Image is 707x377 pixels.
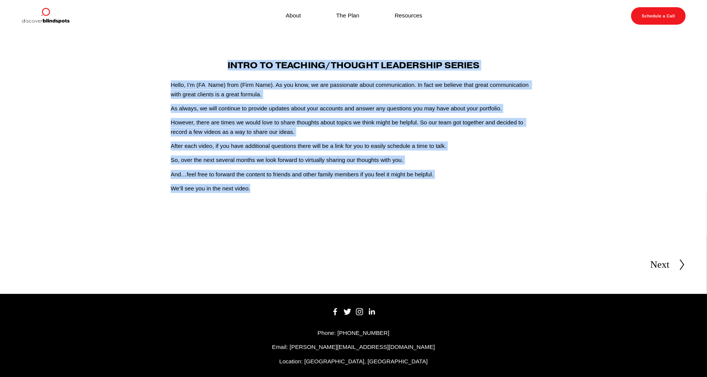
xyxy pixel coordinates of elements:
p: However, there are times we would love to share thoughts about topics we think might be helpful. ... [171,118,536,137]
a: Schedule a Call [631,7,686,25]
p: And…feel free to forward the content to friends and other family members if you feel it might be ... [171,170,536,179]
a: Twitter [344,308,351,316]
a: The Plan [336,11,360,21]
a: Next [650,257,686,273]
a: LinkedIn [368,308,375,316]
div: Next [650,257,670,273]
p: Email: [PERSON_NAME][EMAIL_ADDRESS][DOMAIN_NAME] [21,342,686,352]
p: We’ll see you in the next video. [171,184,536,193]
p: Phone: [PHONE_NUMBER] [21,328,686,338]
p: So, over the next several months we look forward to virtually sharing our thoughts with you. [171,156,536,165]
p: As always, we will continue to provide updates about your accounts and answer any questions you m... [171,104,536,113]
a: Instagram [356,308,363,316]
p: After each video, if you have additional questions there will be a link for you to easily schedul... [171,141,536,151]
p: Hello, I’m (FA Name) from (Firm Name). As you know, we are passionate about communication. In fac... [171,80,536,99]
a: Facebook [332,308,339,316]
a: Resources [395,11,423,21]
p: Location: [GEOGRAPHIC_DATA], [GEOGRAPHIC_DATA] [21,357,686,366]
strong: Intro To Teaching/Thought Leadership Series [228,60,479,71]
a: About [286,11,301,21]
img: Discover Blind Spots [21,7,70,25]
